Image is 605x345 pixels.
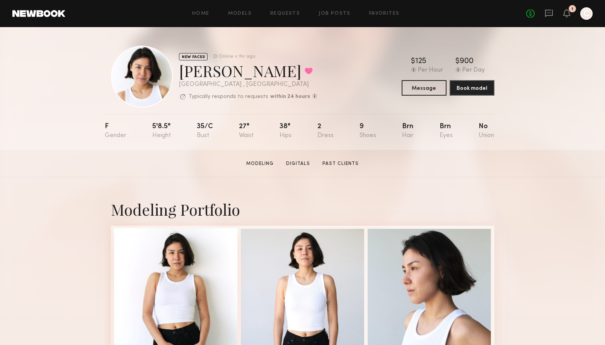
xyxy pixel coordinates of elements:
[450,80,494,96] button: Book model
[415,58,426,65] div: 125
[571,7,573,11] div: 1
[455,58,460,65] div: $
[219,54,255,59] div: Online < 1hr ago
[270,94,310,100] b: within 24 hours
[319,160,362,167] a: Past Clients
[179,60,317,81] div: [PERSON_NAME]
[418,67,443,74] div: Per Hour
[369,11,400,16] a: Favorites
[283,160,313,167] a: Digitals
[179,53,208,60] div: NEW FACES
[270,11,300,16] a: Requests
[411,58,415,65] div: $
[152,123,171,139] div: 5'8.5"
[460,58,474,65] div: 900
[197,123,213,139] div: 35/c
[192,11,210,16] a: Home
[402,123,414,139] div: Brn
[580,7,593,20] a: C
[479,123,494,139] div: No
[239,123,254,139] div: 27"
[243,160,277,167] a: Modeling
[319,11,351,16] a: Job Posts
[360,123,376,139] div: 9
[189,94,268,100] p: Typically responds to requests
[111,199,494,220] div: Modeling Portfolio
[402,80,447,96] button: Message
[440,123,453,139] div: Brn
[105,123,126,139] div: F
[179,81,317,88] div: [GEOGRAPHIC_DATA] , [GEOGRAPHIC_DATA]
[279,123,291,139] div: 38"
[228,11,252,16] a: Models
[317,123,334,139] div: 2
[462,67,485,74] div: Per Day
